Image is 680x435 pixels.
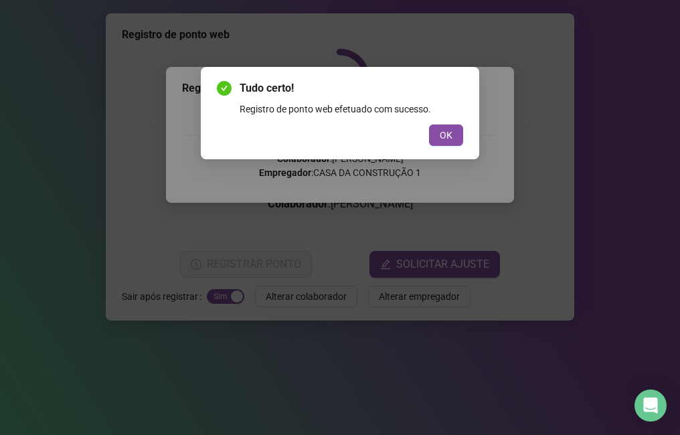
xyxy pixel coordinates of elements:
[240,102,463,116] div: Registro de ponto web efetuado com sucesso.
[217,81,232,96] span: check-circle
[440,128,452,143] span: OK
[429,124,463,146] button: OK
[634,389,667,422] div: Open Intercom Messenger
[240,80,463,96] span: Tudo certo!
